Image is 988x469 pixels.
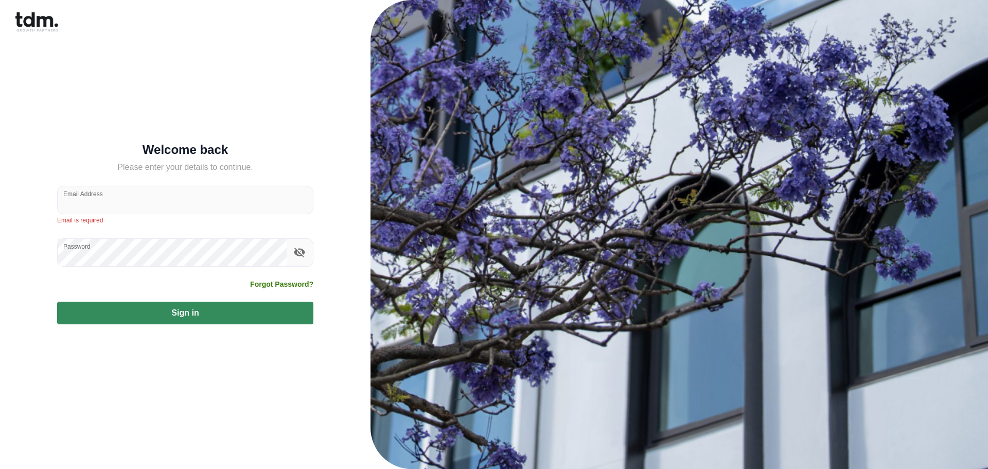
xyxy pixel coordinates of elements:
label: Email Address [63,189,103,198]
button: Sign in [57,302,313,324]
h5: Please enter your details to continue. [57,161,313,173]
h5: Welcome back [57,145,313,155]
p: Email is required [57,216,313,226]
label: Password [63,242,91,251]
a: Forgot Password? [250,279,313,289]
button: toggle password visibility [291,244,308,261]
